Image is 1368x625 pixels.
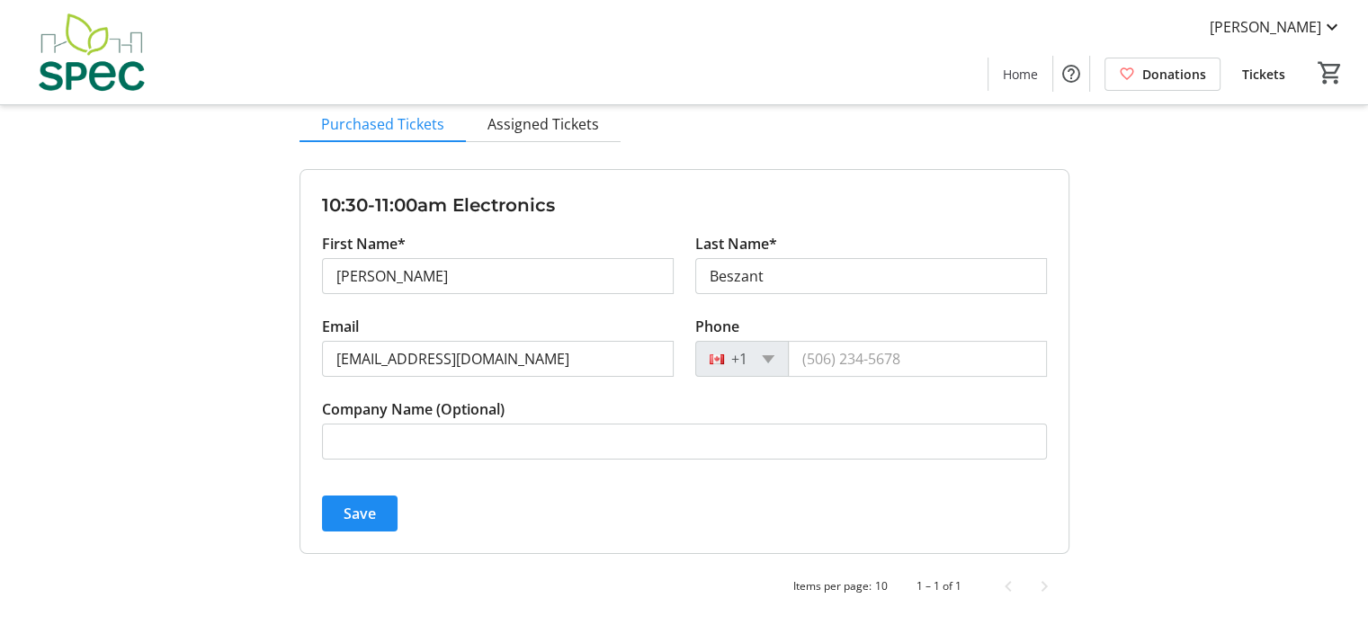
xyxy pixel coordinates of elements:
div: Items per page: [793,578,872,594]
button: Cart [1314,57,1346,89]
span: Tickets [1242,65,1285,84]
img: SPEC's Logo [11,7,171,97]
button: Help [1053,56,1089,92]
label: First Name* [322,233,406,254]
span: Assigned Tickets [487,117,599,131]
input: (506) 234-5678 [788,341,1047,377]
label: Last Name* [695,233,777,254]
mat-paginator: Select page [300,568,1069,604]
a: Donations [1104,58,1220,91]
button: Previous page [990,568,1026,604]
a: Tickets [1228,58,1300,91]
span: [PERSON_NAME] [1210,16,1321,38]
button: [PERSON_NAME] [1195,13,1357,41]
label: Phone [695,316,739,337]
a: Home [988,58,1052,91]
span: Home [1003,65,1038,84]
h3: 10:30-11:00am Electronics [322,192,1047,219]
div: 10 [875,578,888,594]
label: Company Name (Optional) [322,398,505,420]
span: Donations [1142,65,1206,84]
div: 1 – 1 of 1 [916,578,961,594]
label: Email [322,316,359,337]
button: Next page [1026,568,1062,604]
span: Purchased Tickets [321,117,444,131]
span: Save [344,503,376,524]
button: Save [322,496,398,531]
